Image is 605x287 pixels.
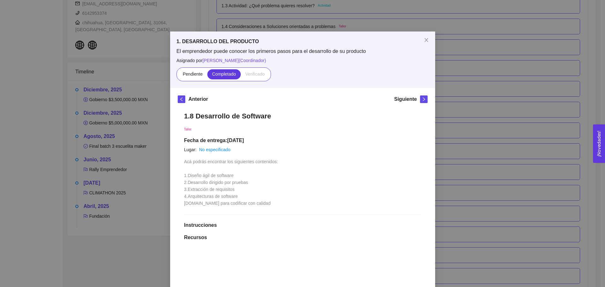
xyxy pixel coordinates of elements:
h5: 1. DESARROLLO DEL PRODUCTO [176,38,429,45]
button: left [178,95,185,103]
span: Pendiente [182,72,202,77]
span: Completado [212,72,236,77]
span: Acá podrás encontrar los siguientes contenidos: 1.Diseño ágil de software 2.Desarrollo dirigido p... [184,159,278,206]
span: left [178,97,185,101]
button: Close [418,32,435,49]
h1: Fecha de entrega: [DATE] [184,137,421,144]
h1: 1.8 Desarrollo de Software [184,112,421,120]
span: Taller [184,128,192,131]
a: No especificado [199,147,230,152]
span: [PERSON_NAME] ( Coordinador ) [202,58,266,63]
span: Verificado [245,72,264,77]
span: Asignado por [176,57,429,64]
h1: Instrucciones [184,222,421,228]
button: Open Feedback Widget [593,124,605,163]
h5: Siguiente [394,95,417,103]
span: El emprendedor puede conocer los primeros pasos para el desarrollo de su producto [176,48,429,55]
article: Lugar: [184,146,197,153]
span: close [424,37,429,43]
h1: Recursos [184,234,421,241]
span: right [420,97,427,101]
button: right [420,95,428,103]
h5: Anterior [188,95,208,103]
